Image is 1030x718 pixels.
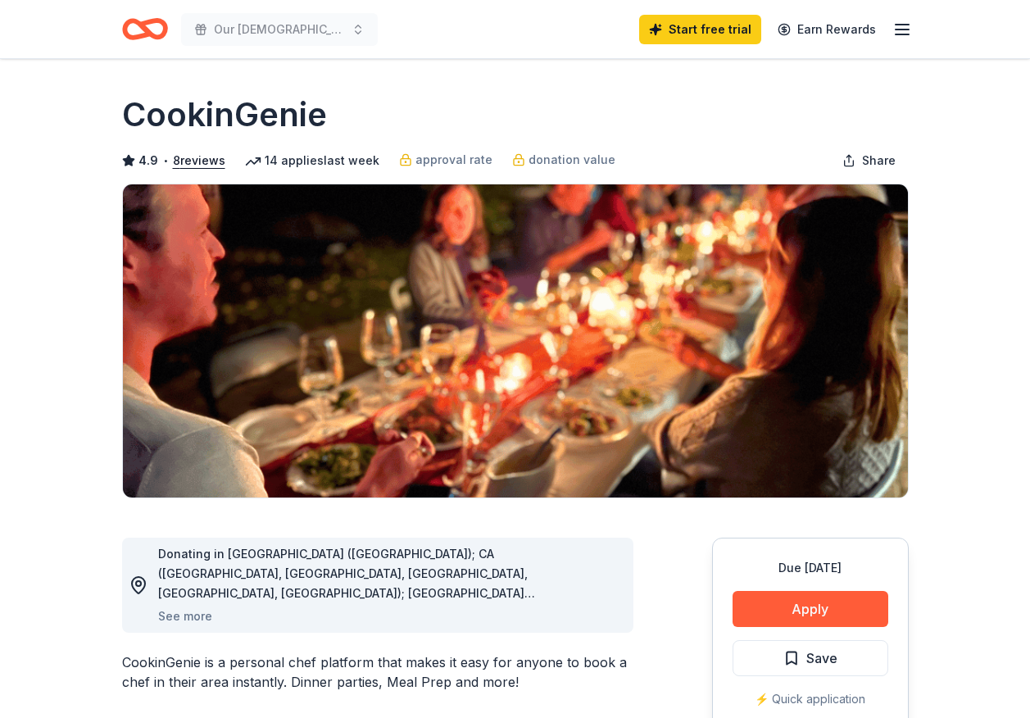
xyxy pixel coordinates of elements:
[173,151,225,170] button: 8reviews
[245,151,379,170] div: 14 applies last week
[158,607,212,626] button: See more
[214,20,345,39] span: Our [DEMOGRAPHIC_DATA] of the Valley Spectacular Christmas Jubilee
[181,13,378,46] button: Our [DEMOGRAPHIC_DATA] of the Valley Spectacular Christmas Jubilee
[399,150,492,170] a: approval rate
[733,591,888,627] button: Apply
[768,15,886,44] a: Earn Rewards
[829,144,909,177] button: Share
[162,154,168,167] span: •
[122,652,633,692] div: CookinGenie is a personal chef platform that makes it easy for anyone to book a chef in their are...
[806,648,837,669] span: Save
[639,15,761,44] a: Start free trial
[512,150,615,170] a: donation value
[733,640,888,676] button: Save
[862,151,896,170] span: Share
[733,558,888,578] div: Due [DATE]
[529,150,615,170] span: donation value
[122,92,327,138] h1: CookinGenie
[138,151,158,170] span: 4.9
[122,10,168,48] a: Home
[733,689,888,709] div: ⚡️ Quick application
[415,150,492,170] span: approval rate
[123,184,908,498] img: Image for CookinGenie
